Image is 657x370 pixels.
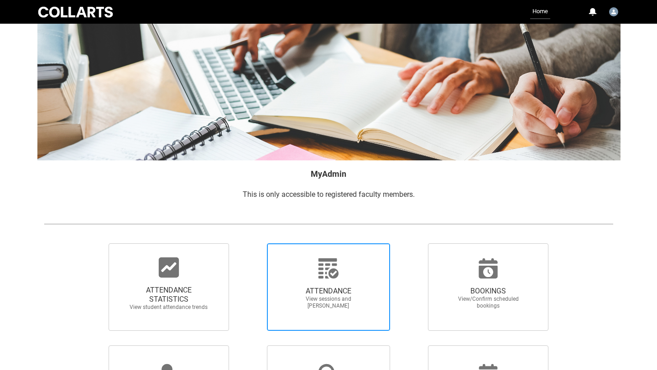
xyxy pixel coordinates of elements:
[243,190,415,199] span: This is only accessible to registered faculty members.
[129,304,209,311] span: View student attendance trends
[448,287,528,296] span: BOOKINGS
[129,286,209,304] span: ATTENDANCE STATISTICS
[607,4,620,18] button: User Profile Garrett.Skein
[288,287,369,296] span: ATTENDANCE
[448,296,528,309] span: View/Confirm scheduled bookings
[609,7,618,16] img: Garrett.Skein
[44,219,613,229] img: REDU_GREY_LINE
[288,296,369,309] span: View sessions and [PERSON_NAME]
[530,5,550,19] a: Home
[44,168,613,180] h2: MyAdmin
